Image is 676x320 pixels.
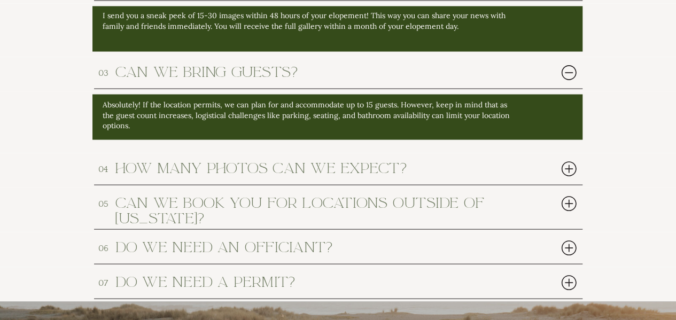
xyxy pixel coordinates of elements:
[115,161,522,175] h2: How many photos can we expect?
[98,198,112,206] h3: 05
[98,163,112,171] h3: 04
[98,242,112,251] h3: 06
[98,67,112,75] h3: 03
[103,100,514,134] p: Absolutely! If the location permits, we can plan for and accommodate up to 15 guests. However, ke...
[115,240,522,254] h2: do we need an officiant?
[103,11,514,45] p: I send you a sneak peek of 15-30 images within 48 hours of your elopement! This way you can share...
[115,65,522,79] h2: can we bring guests?
[115,275,522,288] h2: do we need a permit?
[98,277,112,285] h3: 07
[115,196,522,209] h2: can we book you for locations outside of [US_STATE]?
